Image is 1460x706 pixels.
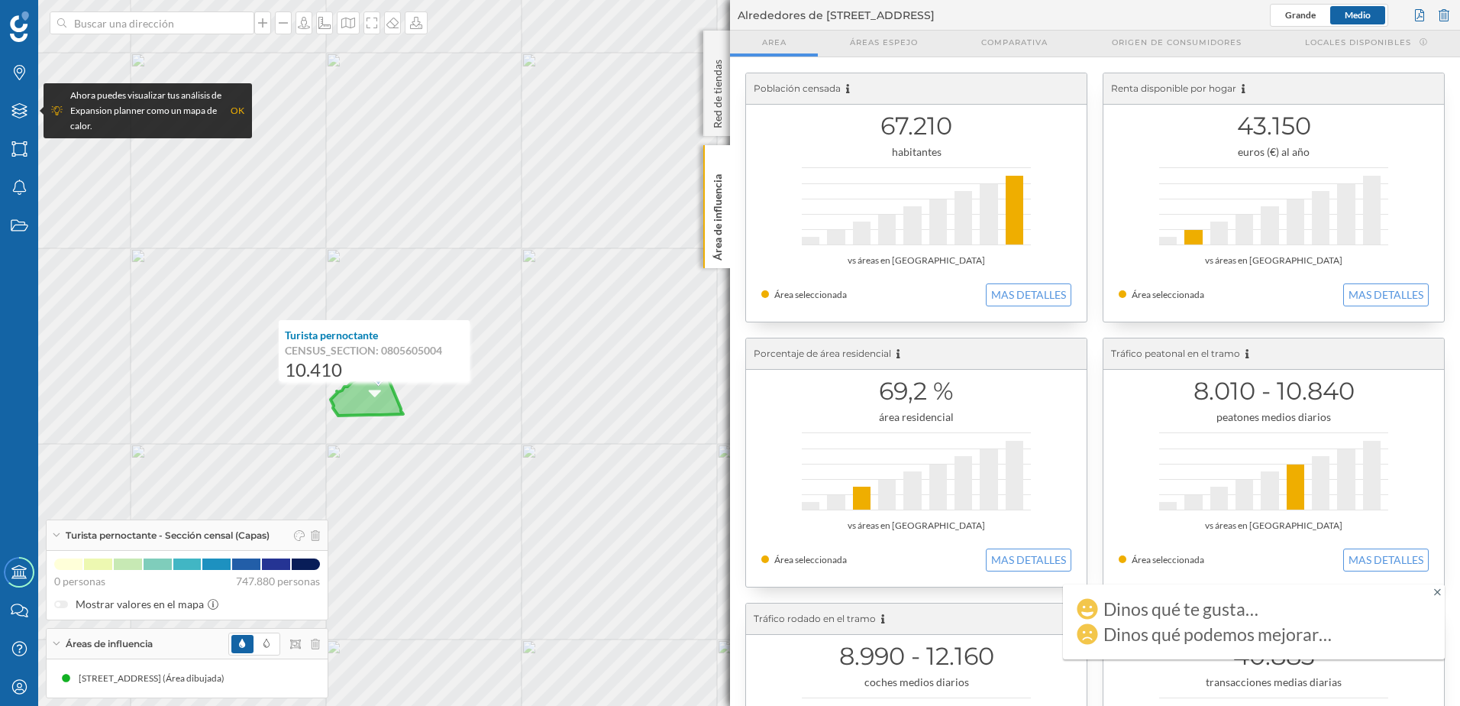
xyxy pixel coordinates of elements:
[66,529,270,542] span: Turista pernoctante - Sección censal (Capas)
[285,362,464,377] p: 10.410
[1132,289,1204,300] span: Área seleccionada
[10,11,29,42] img: Geoblink Logo
[31,11,85,24] span: Soporte
[1103,627,1332,642] div: Dinos qué podemos mejorar…
[1119,253,1429,268] div: vs áreas en [GEOGRAPHIC_DATA]
[1305,37,1411,48] span: Locales disponibles
[761,253,1071,268] div: vs áreas en [GEOGRAPHIC_DATA]
[1345,9,1371,21] span: Medio
[761,112,1071,141] h1: 67.210
[1103,601,1258,617] div: Dinos qué te gusta…
[746,604,1087,635] div: Tráfico rodado en el tramo
[54,597,320,612] label: Mostrar valores en el mapa
[1119,144,1429,160] div: euros (€) al año
[236,574,320,589] span: 747.880 personas
[54,574,105,589] span: 0 personas
[1119,518,1429,533] div: vs áreas en [GEOGRAPHIC_DATA]
[70,88,223,134] div: Ahora puedes visualizar tus análisis de Expansion planner como un mapa de calor.
[761,518,1071,533] div: vs áreas en [GEOGRAPHIC_DATA]
[1119,112,1429,141] h1: 43.150
[746,338,1087,370] div: Porcentaje de área residencial
[1119,675,1429,690] div: transacciones medias diarias
[774,554,847,565] span: Área seleccionada
[231,103,244,118] div: OK
[738,8,935,23] span: Alrededores de [STREET_ADDRESS]
[762,37,787,48] span: Area
[761,675,1071,690] div: coches medios diarios
[1132,554,1204,565] span: Área seleccionada
[1119,410,1429,425] div: peatones medios diarios
[761,410,1071,425] div: área residencial
[986,549,1071,572] button: MAS DETALLES
[761,377,1071,406] h1: 69,2 %
[986,283,1071,306] button: MAS DETALLES
[1112,37,1242,48] span: Origen de consumidores
[1285,9,1316,21] span: Grande
[761,144,1071,160] div: habitantes
[1343,549,1429,572] button: MAS DETALLES
[710,53,725,128] p: Red de tiendas
[850,37,918,48] span: Áreas espejo
[981,37,1048,48] span: Comparativa
[66,637,153,651] span: Áreas de influencia
[1343,283,1429,306] button: MAS DETALLES
[285,328,464,343] p: Turista pernoctante
[761,642,1071,671] h1: 8.990 - 12.160
[79,671,232,686] div: [STREET_ADDRESS] (Área dibujada)
[1103,338,1444,370] div: Tráfico peatonal en el tramo
[1119,377,1429,406] h1: 8.010 - 10.840
[746,73,1087,105] div: Población censada
[774,289,847,300] span: Área seleccionada
[285,343,464,358] p: CENSUS_SECTION: 0805605004
[710,168,725,261] p: Área de influencia
[1103,73,1444,105] div: Renta disponible por hogar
